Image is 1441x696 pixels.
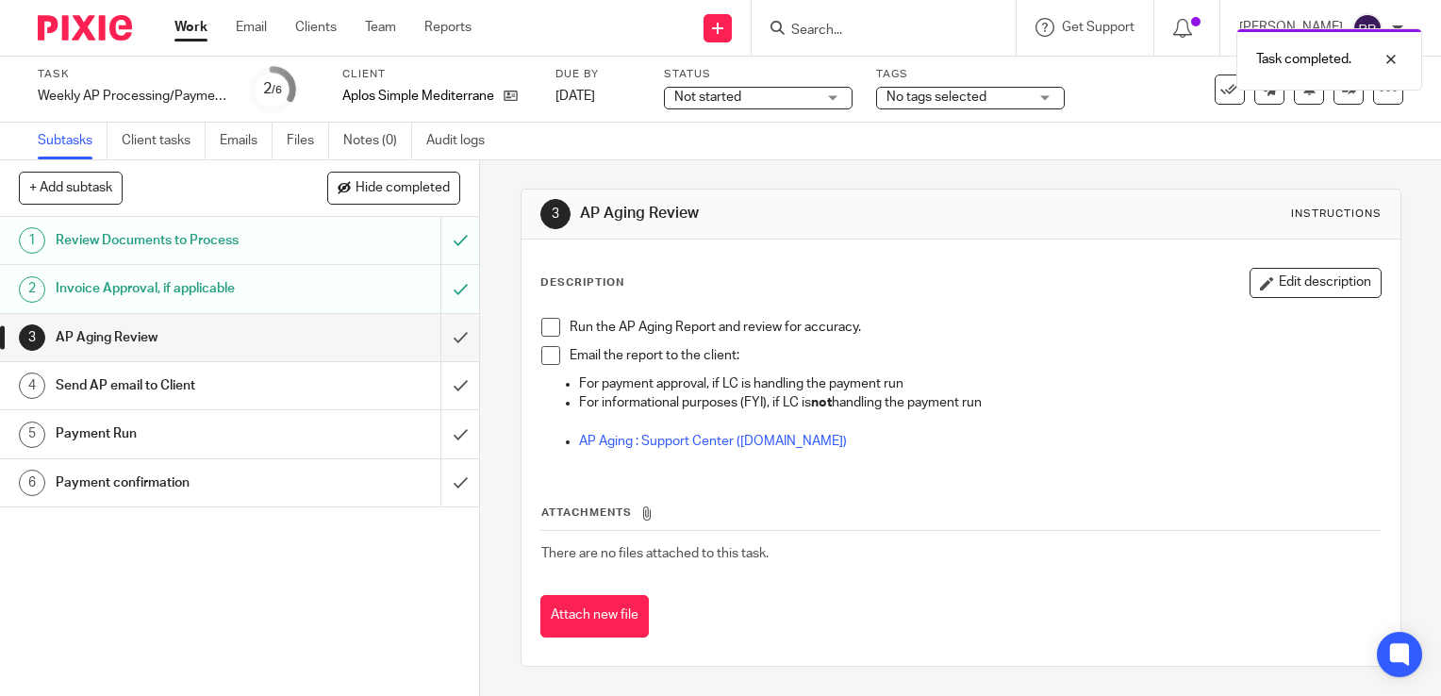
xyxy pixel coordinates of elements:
[541,547,769,560] span: There are no files attached to this task.
[56,226,300,255] h1: Review Documents to Process
[220,123,273,159] a: Emails
[272,85,282,95] small: /6
[19,276,45,303] div: 2
[19,172,123,204] button: + Add subtask
[365,18,396,37] a: Team
[540,275,624,290] p: Description
[555,67,640,82] label: Due by
[886,91,986,104] span: No tags selected
[426,123,499,159] a: Audit logs
[540,199,571,229] div: 3
[580,204,1001,224] h1: AP Aging Review
[19,227,45,254] div: 1
[56,323,300,352] h1: AP Aging Review
[342,87,494,106] p: Aplos Simple Mediterranean
[38,67,226,82] label: Task
[570,346,1381,365] p: Email the report to the client:
[579,393,1381,412] p: For informational purposes (FYI), if LC is handling the payment run
[122,123,206,159] a: Client tasks
[56,274,300,303] h1: Invoice Approval, if applicable
[19,324,45,351] div: 3
[287,123,329,159] a: Files
[19,422,45,448] div: 5
[570,318,1381,337] p: Run the AP Aging Report and review for accuracy.
[327,172,460,204] button: Hide completed
[1291,207,1382,222] div: Instructions
[56,469,300,497] h1: Payment confirmation
[1250,268,1382,298] button: Edit description
[343,123,412,159] a: Notes (0)
[674,91,741,104] span: Not started
[1256,50,1351,69] p: Task completed.
[19,470,45,496] div: 6
[19,373,45,399] div: 4
[811,396,832,409] strong: not
[38,87,226,106] div: Weekly AP Processing/Payment
[295,18,337,37] a: Clients
[38,15,132,41] img: Pixie
[579,374,1381,393] p: For payment approval, if LC is handling the payment run
[236,18,267,37] a: Email
[56,372,300,400] h1: Send AP email to Client
[424,18,472,37] a: Reports
[579,435,847,448] a: AP Aging : Support Center ([DOMAIN_NAME])
[263,78,282,100] div: 2
[541,507,632,518] span: Attachments
[174,18,207,37] a: Work
[356,181,450,196] span: Hide completed
[38,123,108,159] a: Subtasks
[56,420,300,448] h1: Payment Run
[342,67,532,82] label: Client
[555,90,595,103] span: [DATE]
[664,67,853,82] label: Status
[540,595,649,638] button: Attach new file
[1352,13,1383,43] img: svg%3E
